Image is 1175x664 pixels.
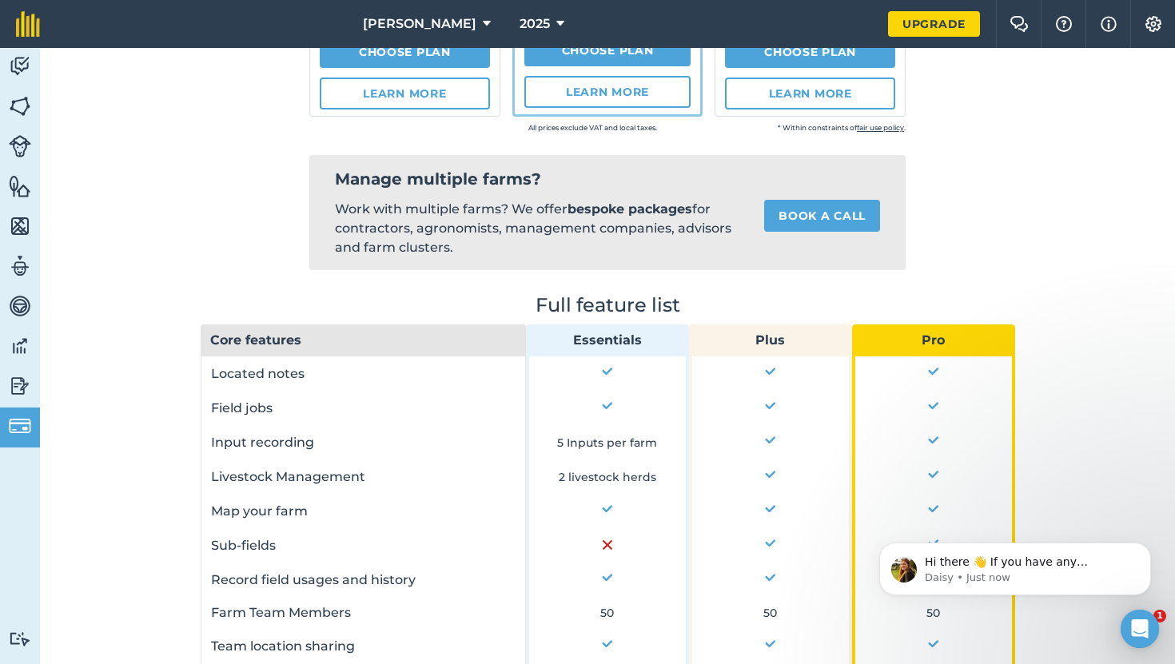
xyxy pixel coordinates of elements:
[599,569,616,585] img: Yes
[1153,610,1166,622] span: 1
[201,494,527,528] td: Map your farm
[764,200,880,232] a: Book a call
[657,120,906,136] small: * Within constraints of .
[925,431,942,447] img: Yes
[1101,14,1117,34] img: svg+xml;base64,PHN2ZyB4bWxucz0iaHR0cDovL3d3dy53My5vcmcvMjAwMC9zdmciIHdpZHRoPSIxNyIgaGVpZ2h0PSIxNy...
[201,324,527,356] th: Core features
[524,76,691,108] a: Learn more
[526,425,689,459] td: 5 Inputs per farm
[762,466,779,482] img: Yes
[1010,16,1029,32] img: Two speech bubbles overlapping with the left bubble in the forefront
[526,459,689,494] td: 2 livestock herds
[9,135,31,157] img: svg+xml;base64,PD94bWwgdmVyc2lvbj0iMS4wIiBlbmNvZGluZz0idXRmLTgiPz4KPCEtLSBHZW5lcmF0b3I6IEFkb2JlIE...
[201,629,527,663] td: Team location sharing
[855,509,1175,621] iframe: Intercom notifications message
[201,459,527,494] td: Livestock Management
[201,597,527,629] td: Farm Team Members
[524,34,691,66] a: Choose Plan
[603,540,612,550] img: No
[9,631,31,646] img: svg+xml;base64,PD94bWwgdmVyc2lvbj0iMS4wIiBlbmNvZGluZz0idXRmLTgiPz4KPCEtLSBHZW5lcmF0b3I6IEFkb2JlIE...
[9,174,31,198] img: svg+xml;base64,PHN2ZyB4bWxucz0iaHR0cDovL3d3dy53My5vcmcvMjAwMC9zdmciIHdpZHRoPSI1NiIgaGVpZ2h0PSI2MC...
[725,36,895,68] a: Choose Plan
[201,528,527,563] td: Sub-fields
[599,635,616,651] img: Yes
[599,397,616,413] img: Yes
[526,597,689,629] td: 50
[526,324,689,356] th: Essentials
[1054,16,1073,32] img: A question mark icon
[9,254,31,278] img: svg+xml;base64,PD94bWwgdmVyc2lvbj0iMS4wIiBlbmNvZGluZz0idXRmLTgiPz4KPCEtLSBHZW5lcmF0b3I6IEFkb2JlIE...
[9,415,31,437] img: svg+xml;base64,PD94bWwgdmVyc2lvbj0iMS4wIiBlbmNvZGluZz0idXRmLTgiPz4KPCEtLSBHZW5lcmF0b3I6IEFkb2JlIE...
[335,168,880,190] h2: Manage multiple farms?
[762,535,779,551] img: Yes
[320,78,490,109] a: Learn more
[201,391,527,425] td: Field jobs
[888,11,980,37] a: Upgrade
[762,635,779,651] img: Yes
[925,500,942,516] img: Yes
[725,78,895,109] a: Learn more
[1144,16,1163,32] img: A cog icon
[689,597,852,629] td: 50
[9,334,31,358] img: svg+xml;base64,PD94bWwgdmVyc2lvbj0iMS4wIiBlbmNvZGluZz0idXRmLTgiPz4KPCEtLSBHZW5lcmF0b3I6IEFkb2JlIE...
[762,363,779,379] img: Yes
[925,363,942,379] img: Yes
[363,14,476,34] span: [PERSON_NAME]
[762,569,779,585] img: Yes
[201,356,527,391] td: Located notes
[201,425,527,459] td: Input recording
[9,94,31,118] img: svg+xml;base64,PHN2ZyB4bWxucz0iaHR0cDovL3d3dy53My5vcmcvMjAwMC9zdmciIHdpZHRoPSI1NiIgaGVpZ2h0PSI2MC...
[320,36,490,68] a: Choose Plan
[857,123,904,132] a: fair use policy
[9,214,31,238] img: svg+xml;base64,PHN2ZyB4bWxucz0iaHR0cDovL3d3dy53My5vcmcvMjAwMC9zdmciIHdpZHRoPSI1NiIgaGVpZ2h0PSI2MC...
[9,374,31,398] img: svg+xml;base64,PD94bWwgdmVyc2lvbj0iMS4wIiBlbmNvZGluZz0idXRmLTgiPz4KPCEtLSBHZW5lcmF0b3I6IEFkb2JlIE...
[762,431,779,447] img: Yes
[408,120,657,136] small: All prices exclude VAT and local taxes.
[335,200,739,257] p: Work with multiple farms? We offer for contractors, agronomists, management companies, advisors a...
[599,500,616,516] img: Yes
[9,54,31,78] img: svg+xml;base64,PD94bWwgdmVyc2lvbj0iMS4wIiBlbmNvZGluZz0idXRmLTgiPz4KPCEtLSBHZW5lcmF0b3I6IEFkb2JlIE...
[925,635,942,651] img: Yes
[520,14,550,34] span: 2025
[689,324,852,356] th: Plus
[925,397,942,413] img: Yes
[16,11,40,37] img: fieldmargin Logo
[925,466,942,482] img: Yes
[9,294,31,318] img: svg+xml;base64,PD94bWwgdmVyc2lvbj0iMS4wIiBlbmNvZGluZz0idXRmLTgiPz4KPCEtLSBHZW5lcmF0b3I6IEFkb2JlIE...
[762,500,779,516] img: Yes
[762,397,779,413] img: Yes
[201,296,1015,315] h2: Full feature list
[852,324,1015,356] th: Pro
[1121,610,1159,648] div: Open Intercom Messenger
[852,597,1015,629] td: 50
[599,363,616,379] img: Yes
[201,563,527,597] td: Record field usages and history
[568,201,692,217] strong: bespoke packages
